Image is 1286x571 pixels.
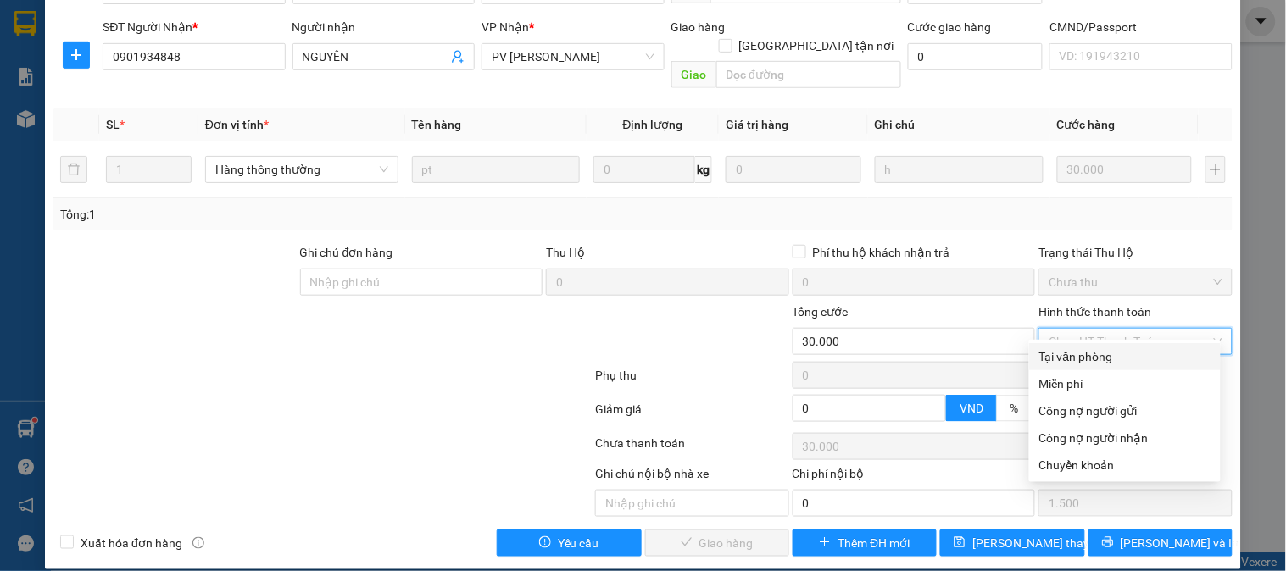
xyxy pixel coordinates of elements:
[1057,156,1193,183] input: 0
[1049,269,1222,295] span: Chưa thu
[103,18,285,36] div: SĐT Người Nhận
[1088,529,1233,557] button: printer[PERSON_NAME] và In
[412,118,462,131] span: Tên hàng
[838,534,910,552] span: Thêm ĐH mới
[1057,118,1116,131] span: Cước hàng
[732,36,901,55] span: [GEOGRAPHIC_DATA] tận nơi
[1029,424,1221,452] div: Cước gửi hàng sẽ được ghi vào công nợ của người nhận
[1038,243,1232,262] div: Trạng thái Thu Hộ
[593,366,790,396] div: Phụ thu
[726,118,788,131] span: Giá trị hàng
[868,108,1050,141] th: Ghi chú
[1039,374,1211,393] div: Miễn phí
[64,48,89,62] span: plus
[539,536,551,550] span: exclamation-circle
[908,43,1044,70] input: Cước giao hàng
[192,537,204,549] span: info-circle
[1102,536,1114,550] span: printer
[960,402,983,415] span: VND
[546,246,585,259] span: Thu Hộ
[292,18,475,36] div: Người nhận
[60,156,87,183] button: delete
[593,400,790,430] div: Giảm giá
[954,536,966,550] span: save
[806,243,957,262] span: Phí thu hộ khách nhận trả
[595,490,788,517] input: Nhập ghi chú
[1049,18,1232,36] div: CMND/Passport
[1010,402,1018,415] span: %
[451,50,465,64] span: user-add
[1038,305,1151,319] label: Hình thức thanh toán
[645,529,789,557] button: checkGiao hàng
[940,529,1084,557] button: save[PERSON_NAME] thay đổi
[497,529,641,557] button: exclamation-circleYêu cầu
[819,536,831,550] span: plus
[412,156,581,183] input: VD: Bàn, Ghế
[972,534,1108,552] span: [PERSON_NAME] thay đổi
[106,118,120,131] span: SL
[482,20,529,34] span: VP Nhận
[1039,429,1211,447] div: Công nợ người nhận
[1121,534,1239,552] span: [PERSON_NAME] và In
[793,305,849,319] span: Tổng cước
[1029,397,1221,424] div: Cước gửi hàng sẽ được ghi vào công nợ của người gửi
[875,156,1044,183] input: Ghi Chú
[205,118,269,131] span: Đơn vị tính
[793,464,1036,490] div: Chi phí nội bộ
[300,246,393,259] label: Ghi chú đơn hàng
[60,205,498,224] div: Tổng: 1
[671,61,716,88] span: Giao
[593,434,790,463] div: Chưa thanh toán
[716,61,901,88] input: Dọc đường
[1049,329,1222,354] span: Chọn HT Thanh Toán
[1205,156,1226,183] button: plus
[215,157,388,182] span: Hàng thông thường
[1039,456,1211,474] div: Chuyển khoản
[300,269,543,296] input: Ghi chú đơn hàng
[63,42,90,69] button: plus
[726,156,861,183] input: 0
[74,534,189,552] span: Xuất hóa đơn hàng
[671,20,726,34] span: Giao hàng
[695,156,712,183] span: kg
[595,464,788,490] div: Ghi chú nội bộ nhà xe
[1039,347,1211,366] div: Tại văn phòng
[558,534,599,552] span: Yêu cầu
[793,529,937,557] button: plusThêm ĐH mới
[1039,402,1211,420] div: Công nợ người gửi
[492,44,654,69] span: PV Gia Nghĩa
[908,20,992,34] label: Cước giao hàng
[623,118,683,131] span: Định lượng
